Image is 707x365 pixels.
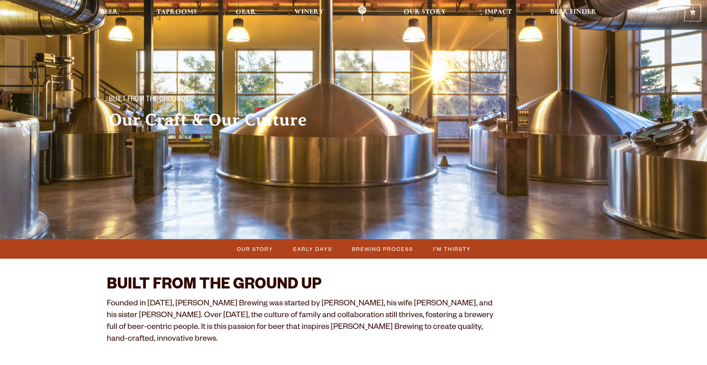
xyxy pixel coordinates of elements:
[231,5,261,21] a: Gear
[100,9,118,15] span: Beer
[550,9,597,15] span: Beer Finder
[485,9,512,15] span: Impact
[109,95,195,105] span: Built From The Ground Up
[348,244,417,254] a: Brewing Process
[237,244,273,254] span: Our Story
[107,299,496,346] p: Founded in [DATE], [PERSON_NAME] Brewing was started by [PERSON_NAME], his wife [PERSON_NAME], an...
[152,5,202,21] a: Taprooms
[294,9,324,15] span: Winery
[399,5,451,21] a: Our Story
[156,9,197,15] span: Taprooms
[348,5,376,21] a: Odell Home
[289,244,336,254] a: Early Days
[236,9,256,15] span: Gear
[404,9,446,15] span: Our Story
[109,111,339,129] h2: Our Craft & Our Culture
[232,244,277,254] a: Our Story
[545,5,601,21] a: Beer Finder
[107,277,496,295] h2: BUILT FROM THE GROUND UP
[352,244,413,254] span: Brewing Process
[433,244,471,254] span: I’m Thirsty
[429,244,475,254] a: I’m Thirsty
[289,5,328,21] a: Winery
[480,5,517,21] a: Impact
[293,244,332,254] span: Early Days
[95,5,123,21] a: Beer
